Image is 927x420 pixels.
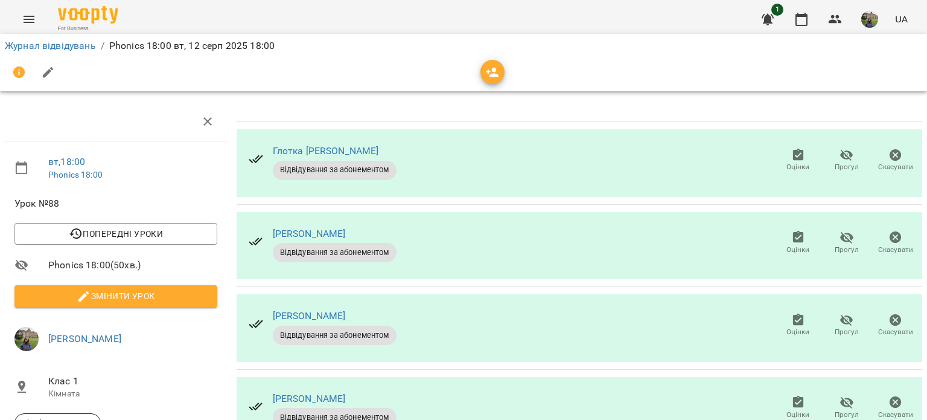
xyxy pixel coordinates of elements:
[871,144,920,178] button: Скасувати
[771,4,783,16] span: 1
[823,144,871,178] button: Прогул
[786,410,809,420] span: Оцінки
[109,39,275,53] p: Phonics 18:00 вт, 12 серп 2025 18:00
[48,374,217,389] span: Клас 1
[14,327,39,351] img: f01d4343db5c932fedd74e1c54090270.jpg
[823,226,871,260] button: Прогул
[14,223,217,245] button: Попередні уроки
[890,8,913,30] button: UA
[878,245,913,255] span: Скасувати
[835,410,859,420] span: Прогул
[14,5,43,34] button: Menu
[835,327,859,337] span: Прогул
[14,285,217,307] button: Змінити урок
[835,245,859,255] span: Прогул
[823,309,871,343] button: Прогул
[273,330,397,341] span: Відвідування за абонементом
[786,245,809,255] span: Оцінки
[273,228,346,239] a: [PERSON_NAME]
[48,156,85,167] a: вт , 18:00
[48,170,103,179] a: Phonics 18:00
[786,162,809,172] span: Оцінки
[24,289,208,303] span: Змінити урок
[5,40,96,51] a: Журнал відвідувань
[273,393,346,404] a: [PERSON_NAME]
[895,13,908,25] span: UA
[878,162,913,172] span: Скасувати
[273,310,346,321] a: [PERSON_NAME]
[774,226,823,260] button: Оцінки
[101,39,104,53] li: /
[861,11,878,28] img: f01d4343db5c932fedd74e1c54090270.jpg
[273,164,397,175] span: Відвідування за абонементом
[5,39,922,53] nav: breadcrumb
[48,388,217,400] p: Кімната
[871,309,920,343] button: Скасувати
[774,309,823,343] button: Оцінки
[835,162,859,172] span: Прогул
[786,327,809,337] span: Оцінки
[58,25,118,33] span: For Business
[878,410,913,420] span: Скасувати
[871,226,920,260] button: Скасувати
[774,144,823,178] button: Оцінки
[58,6,118,24] img: Voopty Logo
[878,327,913,337] span: Скасувати
[14,196,217,211] span: Урок №88
[273,247,397,258] span: Відвідування за абонементом
[48,333,121,344] a: [PERSON_NAME]
[48,258,217,273] span: Phonics 18:00 ( 50 хв. )
[24,227,208,241] span: Попередні уроки
[273,145,379,157] a: Глотка [PERSON_NAME]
